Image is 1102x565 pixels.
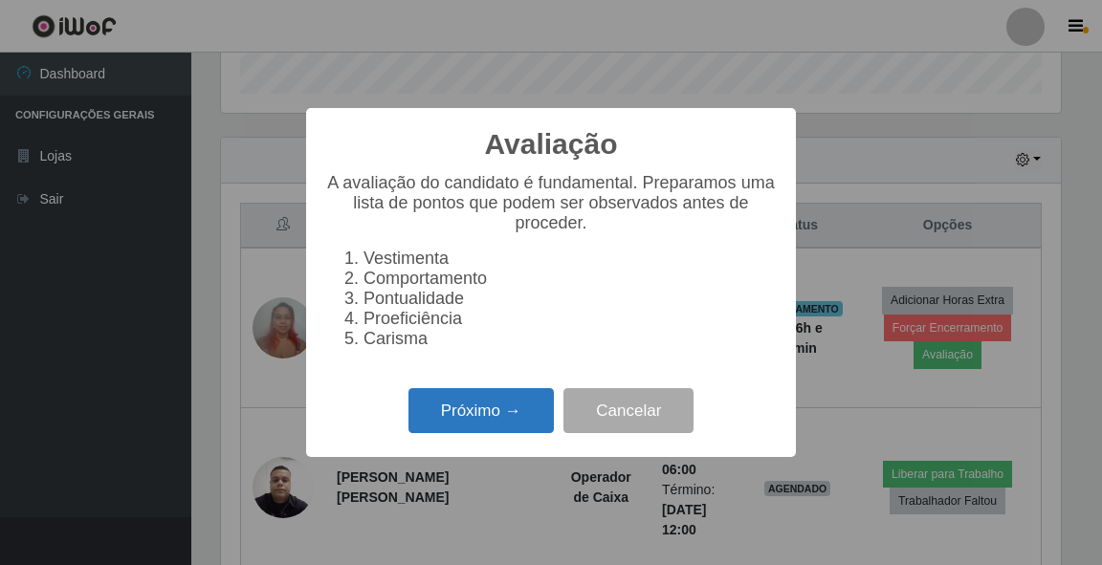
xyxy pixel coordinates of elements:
[485,127,618,162] h2: Avaliação
[364,289,777,309] li: Pontualidade
[364,329,777,349] li: Carisma
[364,249,777,269] li: Vestimenta
[325,173,777,233] p: A avaliação do candidato é fundamental. Preparamos uma lista de pontos que podem ser observados a...
[364,309,777,329] li: Proeficiência
[364,269,777,289] li: Comportamento
[563,388,694,433] button: Cancelar
[408,388,554,433] button: Próximo →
